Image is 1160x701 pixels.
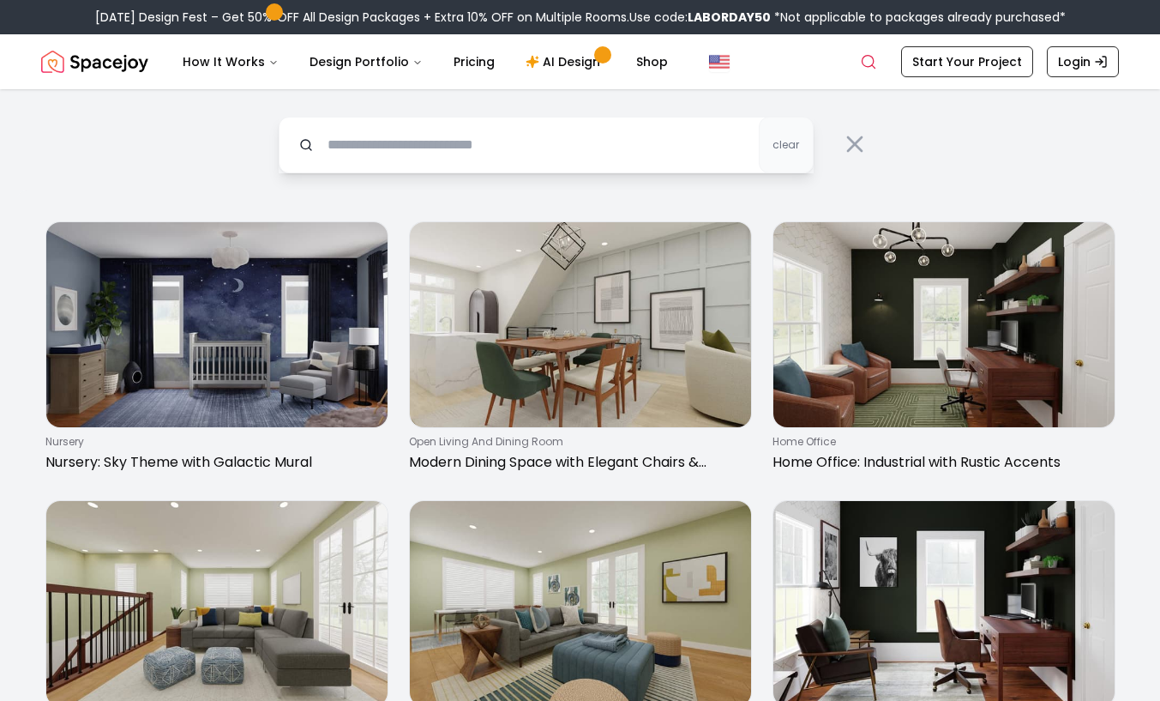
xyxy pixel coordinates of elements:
a: Start Your Project [901,46,1033,77]
button: Design Portfolio [296,45,436,79]
span: Use code: [629,9,771,26]
nav: Main [169,45,682,79]
a: AI Design [512,45,619,79]
button: clear [759,117,814,173]
a: Spacejoy [41,45,148,79]
span: clear [772,138,799,152]
p: open living and dining room [409,435,745,449]
p: Home Office: Industrial with Rustic Accents [772,452,1109,473]
img: Home Office: Industrial with Rustic Accents [773,222,1115,427]
p: Nursery: Sky Theme with Galactic Mural [45,452,382,473]
span: *Not applicable to packages already purchased* [771,9,1066,26]
button: How It Works [169,45,292,79]
p: home office [772,435,1109,449]
img: Spacejoy Logo [41,45,148,79]
a: Modern Dining Space with Elegant Chairs & Walnut Accentsopen living and dining roomModern Dining ... [409,221,752,480]
img: Modern Dining Space with Elegant Chairs & Walnut Accents [410,222,751,427]
a: Pricing [440,45,508,79]
img: United States [709,51,730,72]
a: Nursery: Sky Theme with Galactic MuralnurseryNursery: Sky Theme with Galactic Mural [45,221,388,480]
p: Modern Dining Space with Elegant Chairs & Walnut Accents [409,452,745,473]
img: Nursery: Sky Theme with Galactic Mural [46,222,388,427]
a: Login [1047,46,1119,77]
a: Shop [622,45,682,79]
p: nursery [45,435,382,449]
div: [DATE] Design Fest – Get 50% OFF All Design Packages + Extra 10% OFF on Multiple Rooms. [95,9,1066,26]
nav: Global [41,34,1119,89]
b: LABORDAY50 [688,9,771,26]
a: Home Office: Industrial with Rustic Accentshome officeHome Office: Industrial with Rustic Accents [772,221,1115,480]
